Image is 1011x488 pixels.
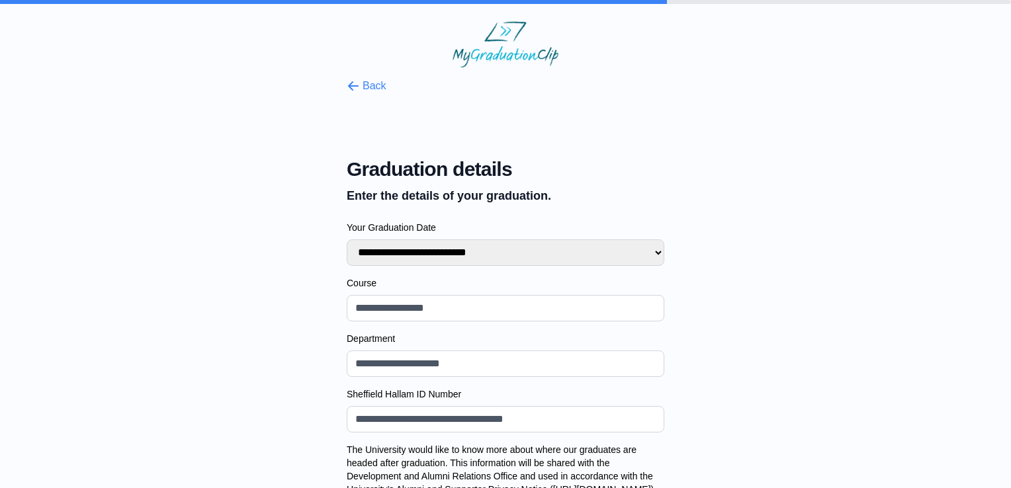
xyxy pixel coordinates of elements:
label: Your Graduation Date [347,221,664,234]
p: Enter the details of your graduation. [347,186,664,205]
span: Graduation details [347,157,664,181]
label: Department [347,332,664,345]
label: Course [347,276,664,290]
label: Sheffield Hallam ID Number [347,387,664,401]
img: MyGraduationClip [453,21,558,67]
button: Back [347,78,386,94]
